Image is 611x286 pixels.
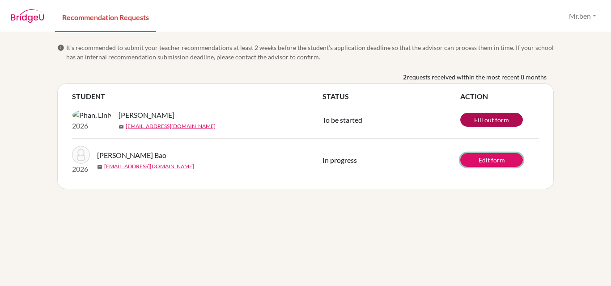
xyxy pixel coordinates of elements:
p: 2026 [72,120,111,131]
span: It’s recommended to submit your teacher recommendations at least 2 weeks before the student’s app... [66,43,554,62]
th: STUDENT [72,91,322,102]
a: Fill out form [460,113,523,127]
a: [EMAIL_ADDRESS][DOMAIN_NAME] [104,162,194,170]
img: Nguyen, Quoc Bao [72,146,90,164]
span: info [57,44,64,51]
a: Recommendation Requests [55,1,156,32]
a: [EMAIL_ADDRESS][DOMAIN_NAME] [126,122,216,130]
img: BridgeU logo [11,9,44,23]
img: Phan, Linh [72,110,111,120]
span: In progress [322,156,357,164]
span: mail [119,124,124,129]
span: [PERSON_NAME] [119,110,174,120]
b: 2 [403,72,407,82]
span: mail [97,164,102,170]
span: [PERSON_NAME] Bao [97,150,166,161]
th: STATUS [322,91,460,102]
span: To be started [322,116,362,124]
button: Mr.ben [565,8,600,25]
span: requests received within the most recent 8 months [407,72,547,82]
p: 2026 [72,164,90,174]
th: ACTION [460,91,539,102]
a: Edit form [460,153,523,167]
